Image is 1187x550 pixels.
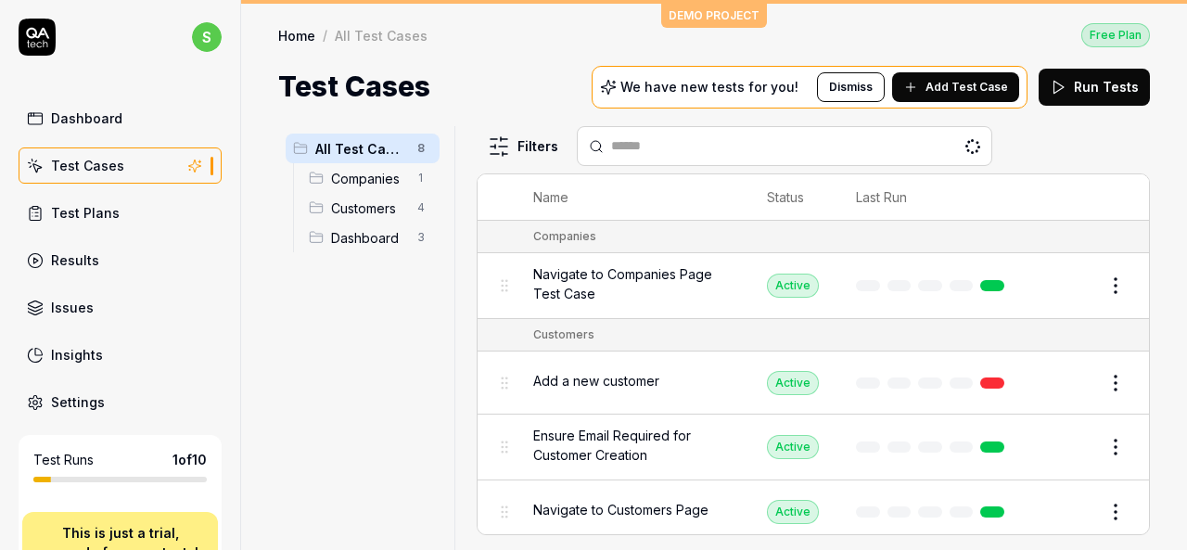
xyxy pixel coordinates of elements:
button: Run Tests [1039,69,1150,106]
div: Test Cases [51,156,124,175]
div: Drag to reorderCompanies1 [301,163,440,193]
span: 1 [410,167,432,189]
a: Home [278,26,315,45]
button: s [192,19,222,56]
span: Add Test Case [925,79,1008,96]
div: Drag to reorderDashboard3 [301,223,440,252]
span: s [192,22,222,52]
span: All Test Cases [315,139,406,159]
h5: Test Runs [33,452,94,468]
a: Dashboard [19,100,222,136]
div: Companies [533,228,596,245]
div: Settings [51,392,105,412]
span: Dashboard [331,228,406,248]
tr: Add a new customerActive [478,352,1149,415]
span: 3 [410,226,432,249]
a: Test Plans [19,195,222,231]
a: Insights [19,337,222,373]
span: Companies [331,169,406,188]
button: Add Test Case [892,72,1019,102]
h1: Test Cases [278,66,430,108]
span: 4 [410,197,432,219]
th: Status [748,174,837,221]
div: Active [767,500,819,524]
div: Dashboard [51,109,122,128]
tr: Navigate to Customers PageActive [478,480,1149,544]
div: Drag to reorderCustomers4 [301,193,440,223]
div: Active [767,435,819,459]
div: Active [767,371,819,395]
a: Issues [19,289,222,326]
span: Ensure Email Required for Customer Creation [533,426,730,465]
a: Settings [19,384,222,420]
a: Results [19,242,222,278]
tr: Ensure Email Required for Customer CreationActive [478,415,1149,480]
th: Name [515,174,748,221]
span: 1 of 10 [172,450,207,469]
button: Dismiss [817,72,885,102]
div: Customers [533,326,594,343]
div: / [323,26,327,45]
button: Filters [477,128,569,165]
div: Free Plan [1081,23,1150,47]
div: Test Plans [51,203,120,223]
p: We have new tests for you! [620,81,798,94]
span: Navigate to Companies Page Test Case [533,264,730,303]
div: Issues [51,298,94,317]
span: 8 [410,137,432,160]
span: Navigate to Customers Page [533,500,708,519]
th: Last Run [837,174,1030,221]
span: Customers [331,198,406,218]
button: Free Plan [1081,22,1150,47]
tr: Navigate to Companies Page Test CaseActive [478,253,1149,319]
div: Active [767,274,819,298]
div: All Test Cases [335,26,428,45]
span: Add a new customer [533,371,659,390]
div: Insights [51,345,103,365]
div: Results [51,250,99,270]
a: Test Cases [19,147,222,184]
